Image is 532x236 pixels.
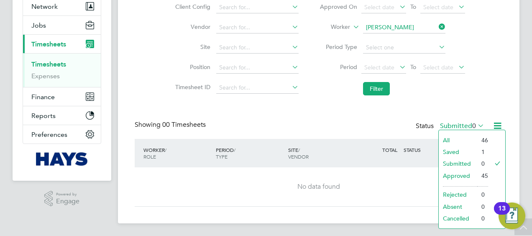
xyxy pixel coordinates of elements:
[216,2,299,13] input: Search for...
[44,191,80,207] a: Powered byEngage
[216,42,299,54] input: Search for...
[31,112,56,120] span: Reports
[216,22,299,33] input: Search for...
[31,3,58,10] span: Network
[56,198,79,205] span: Engage
[320,43,357,51] label: Period Type
[440,122,484,130] label: Submitted
[477,213,488,224] li: 0
[173,83,210,91] label: Timesheet ID
[23,16,101,34] button: Jobs
[363,42,445,54] input: Select one
[31,131,67,139] span: Preferences
[477,146,488,158] li: 1
[439,146,477,158] li: Saved
[173,63,210,71] label: Position
[23,125,101,144] button: Preferences
[320,3,357,10] label: Approved On
[173,3,210,10] label: Client Config
[402,142,445,157] div: STATUS
[364,3,394,11] span: Select date
[143,153,156,160] span: ROLE
[173,43,210,51] label: Site
[298,146,300,153] span: /
[173,23,210,31] label: Vendor
[165,146,166,153] span: /
[216,82,299,94] input: Search for...
[498,208,506,219] div: 13
[477,170,488,182] li: 45
[286,142,358,164] div: SITE
[320,63,357,71] label: Period
[23,35,101,53] button: Timesheets
[416,121,486,132] div: Status
[162,121,206,129] span: 00 Timesheets
[363,82,390,95] button: Filter
[31,21,46,29] span: Jobs
[499,203,525,229] button: Open Resource Center, 13 new notifications
[56,191,79,198] span: Powered by
[439,189,477,200] li: Rejected
[439,170,477,182] li: Approved
[439,158,477,169] li: Submitted
[382,146,397,153] span: TOTAL
[234,146,235,153] span: /
[214,142,286,164] div: PERIOD
[23,152,101,166] a: Go to home page
[312,23,350,31] label: Worker
[31,93,55,101] span: Finance
[31,60,66,68] a: Timesheets
[423,64,453,71] span: Select date
[364,64,394,71] span: Select date
[23,53,101,87] div: Timesheets
[363,22,445,33] input: Search for...
[143,182,494,191] div: No data found
[408,1,419,12] span: To
[216,62,299,74] input: Search for...
[31,40,66,48] span: Timesheets
[408,62,419,72] span: To
[135,121,207,129] div: Showing
[439,134,477,146] li: All
[423,3,453,11] span: Select date
[477,158,488,169] li: 0
[439,201,477,213] li: Absent
[477,134,488,146] li: 46
[141,142,214,164] div: WORKER
[23,106,101,125] button: Reports
[23,87,101,106] button: Finance
[31,72,60,80] a: Expenses
[288,153,309,160] span: VENDOR
[472,122,476,130] span: 0
[439,213,477,224] li: Cancelled
[216,153,228,160] span: TYPE
[36,152,88,166] img: hays-logo-retina.png
[477,201,488,213] li: 0
[477,189,488,200] li: 0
